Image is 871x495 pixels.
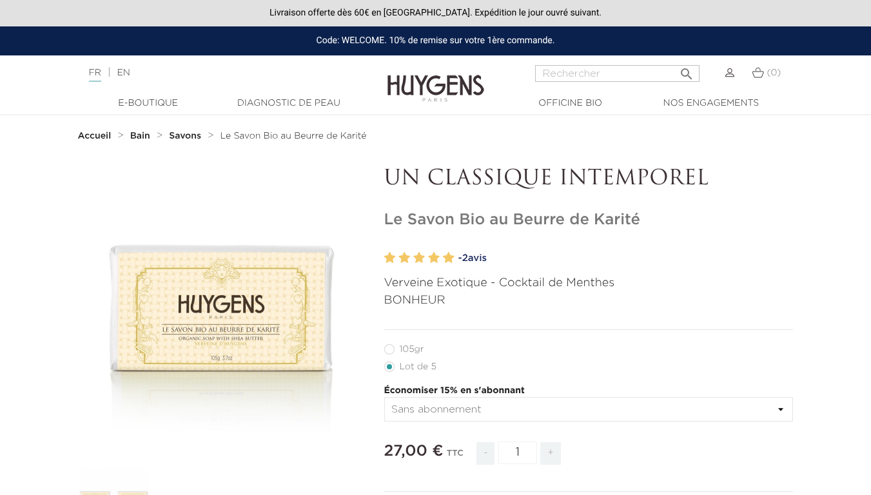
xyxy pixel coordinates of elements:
img: Huygens [387,54,484,104]
a: E-Boutique [84,97,213,110]
a: Bain [130,131,153,141]
span: 2 [462,253,468,263]
strong: Savons [169,131,201,141]
label: 3 [413,249,425,267]
label: 1 [384,249,396,267]
a: Nos engagements [647,97,776,110]
p: BONHEUR [384,292,794,309]
p: UN CLASSIQUE INTEMPOREL [384,167,794,191]
strong: Bain [130,131,150,141]
span: - [476,442,494,465]
a: Savons [169,131,204,141]
label: Lot de 5 [384,362,452,372]
h1: Le Savon Bio au Beurre de Karité [384,211,794,229]
div: | [83,65,353,81]
span: Le Savon Bio au Beurre de Karité [220,131,366,141]
strong: Accueil [78,131,112,141]
span: + [540,442,561,465]
div: TTC [447,440,464,474]
input: Rechercher [535,65,700,82]
span: (0) [767,68,781,77]
a: FR [89,68,101,82]
p: Économiser 15% en s'abonnant [384,384,794,398]
a: Accueil [78,131,114,141]
label: 105gr [384,344,440,354]
button:  [675,61,698,79]
a: Officine Bio [506,97,635,110]
a: Le Savon Bio au Beurre de Karité [220,131,366,141]
span: 27,00 € [384,443,444,459]
label: 2 [398,249,410,267]
input: Quantité [498,442,537,464]
label: 4 [428,249,440,267]
i:  [679,63,694,78]
a: Diagnostic de peau [224,97,353,110]
p: Verveine Exotique - Cocktail de Menthes [384,275,794,292]
a: EN [117,68,130,77]
a: -2avis [458,249,794,268]
label: 5 [443,249,455,267]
